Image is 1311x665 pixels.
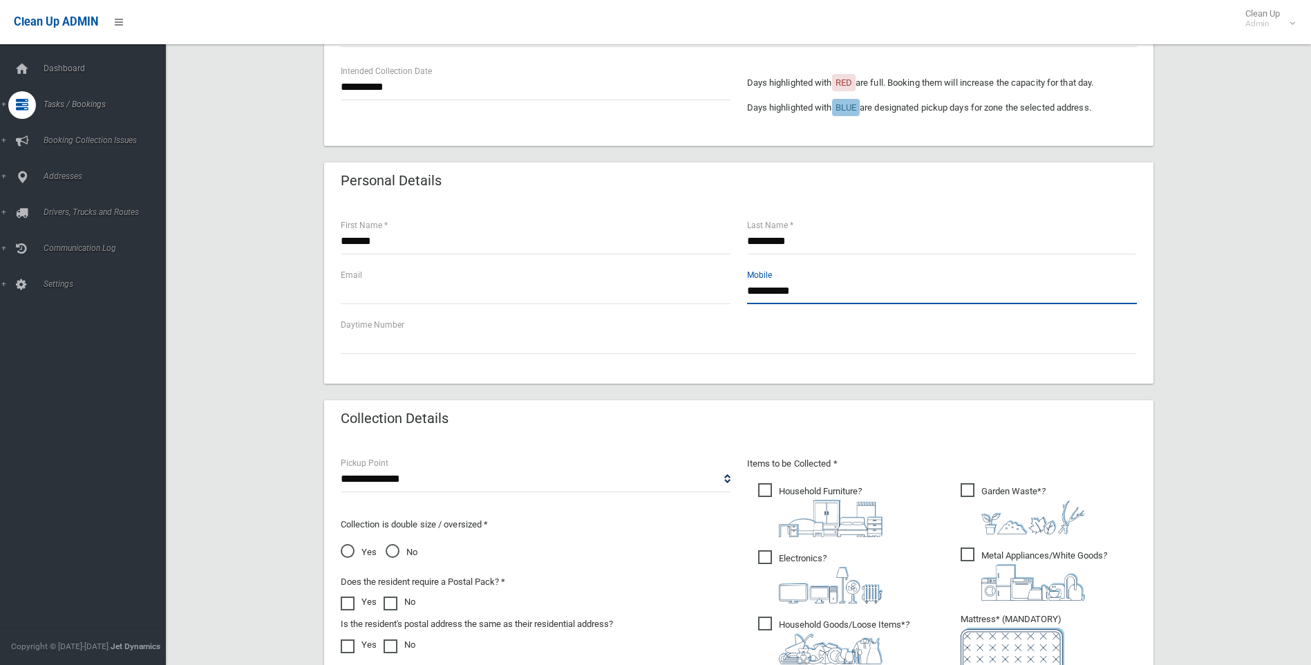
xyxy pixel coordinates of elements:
p: Collection is double size / oversized * [341,516,730,533]
small: Admin [1245,19,1280,29]
span: Household Furniture [758,483,883,537]
label: Is the resident's postal address the same as their residential address? [341,616,613,633]
i: ? [981,550,1107,601]
span: RED [836,77,852,88]
header: Collection Details [324,405,465,432]
strong: Jet Dynamics [111,641,160,651]
span: Garden Waste* [961,483,1085,534]
span: Copyright © [DATE]-[DATE] [11,641,109,651]
img: aa9efdbe659d29b613fca23ba79d85cb.png [779,500,883,537]
i: ? [779,486,883,537]
label: Yes [341,637,377,653]
label: No [384,594,415,610]
span: BLUE [836,102,856,113]
i: ? [779,553,883,603]
i: ? [779,619,909,664]
span: Yes [341,544,377,561]
span: Settings [39,279,176,289]
label: Does the resident require a Postal Pack? * [341,574,505,590]
img: 36c1b0289cb1767239cdd3de9e694f19.png [981,564,1085,601]
span: Drivers, Trucks and Routes [39,207,176,217]
span: Electronics [758,550,883,603]
span: Metal Appliances/White Goods [961,547,1107,601]
p: Days highlighted with are designated pickup days for zone the selected address. [747,100,1137,116]
i: ? [981,486,1085,534]
span: Booking Collection Issues [39,135,176,145]
span: Communication Log [39,243,176,253]
span: Clean Up [1238,8,1294,29]
p: Days highlighted with are full. Booking them will increase the capacity for that day. [747,75,1137,91]
span: Tasks / Bookings [39,100,176,109]
img: 394712a680b73dbc3d2a6a3a7ffe5a07.png [779,567,883,603]
label: No [384,637,415,653]
span: No [386,544,417,561]
label: Yes [341,594,377,610]
img: b13cc3517677393f34c0a387616ef184.png [779,633,883,664]
header: Personal Details [324,167,458,194]
img: 4fd8a5c772b2c999c83690221e5242e0.png [981,500,1085,534]
p: Items to be Collected * [747,456,1137,472]
span: Addresses [39,171,176,181]
span: Clean Up ADMIN [14,15,98,28]
span: Dashboard [39,64,176,73]
span: Household Goods/Loose Items* [758,617,909,664]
